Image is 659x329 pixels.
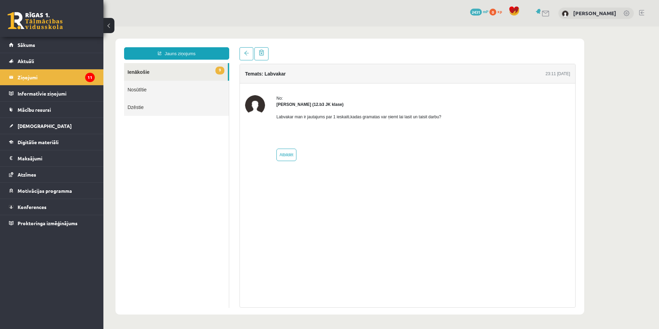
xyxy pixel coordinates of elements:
[18,58,34,64] span: Aktuāli
[18,123,72,129] span: [DEMOGRAPHIC_DATA]
[173,122,193,134] a: Atbildēt
[18,69,95,85] legend: Ziņojumi
[18,220,78,226] span: Proktoringa izmēģinājums
[9,215,95,231] a: Proktoringa izmēģinājums
[489,9,496,16] span: 0
[8,12,63,29] a: Rīgas 1. Tālmācības vidusskola
[173,87,338,93] p: Labvakar man ir jautajums par 1 ieskaiti,kadas gramatas var ņiemt lai lasit un taisit darbu?
[18,188,72,194] span: Motivācijas programma
[18,139,59,145] span: Digitālie materiāli
[21,37,124,54] a: 9Ienākošie
[442,44,467,50] div: 23:11 [DATE]
[21,72,125,89] a: Dzēstie
[173,69,338,75] div: No:
[9,102,95,118] a: Mācību resursi
[112,40,121,48] span: 9
[21,21,126,33] a: Jauns ziņojums
[173,76,240,80] strong: [PERSON_NAME] (12.b3 JK klase)
[18,204,47,210] span: Konferences
[18,86,95,101] legend: Informatīvie ziņojumi
[142,44,182,50] h4: Temats: Labvakar
[18,150,95,166] legend: Maksājumi
[18,42,35,48] span: Sākums
[489,9,505,14] a: 0 xp
[85,73,95,82] i: 11
[470,9,488,14] a: 2431 mP
[9,37,95,53] a: Sākums
[9,69,95,85] a: Ziņojumi11
[9,167,95,182] a: Atzīmes
[483,9,488,14] span: mP
[9,199,95,215] a: Konferences
[142,69,162,89] img: Zlata Stankeviča
[9,53,95,69] a: Aktuāli
[497,9,502,14] span: xp
[21,54,125,72] a: Nosūtītie
[562,10,569,17] img: Diana Tirtova
[18,171,36,178] span: Atzīmes
[9,86,95,101] a: Informatīvie ziņojumi
[470,9,482,16] span: 2431
[9,134,95,150] a: Digitālie materiāli
[9,118,95,134] a: [DEMOGRAPHIC_DATA]
[9,150,95,166] a: Maksājumi
[18,107,51,113] span: Mācību resursi
[9,183,95,199] a: Motivācijas programma
[573,10,616,17] a: [PERSON_NAME]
